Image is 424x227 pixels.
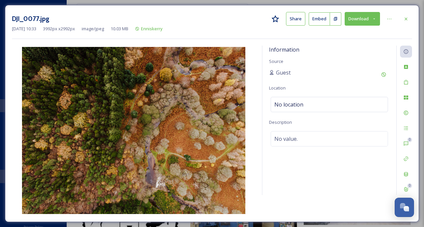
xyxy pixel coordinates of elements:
span: Guest [276,69,291,77]
span: No location [274,101,303,109]
span: 3992 px x 2992 px [43,26,75,32]
img: DJI_0077.jpg [12,47,255,214]
div: 0 [407,137,412,142]
span: No value. [274,135,298,143]
button: Download [345,12,380,26]
div: 0 [407,183,412,188]
span: [DATE] 10:33 [12,26,36,32]
span: Location [269,85,286,91]
span: Source [269,58,283,64]
span: Information [269,46,299,53]
h3: DJI_0077.jpg [12,14,49,24]
button: Open Chat [395,198,414,217]
button: Embed [309,12,330,26]
span: Enniskerry [141,26,163,32]
span: image/jpeg [82,26,104,32]
span: Description [269,119,292,125]
span: 10.03 MB [111,26,128,32]
button: Share [286,12,305,26]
